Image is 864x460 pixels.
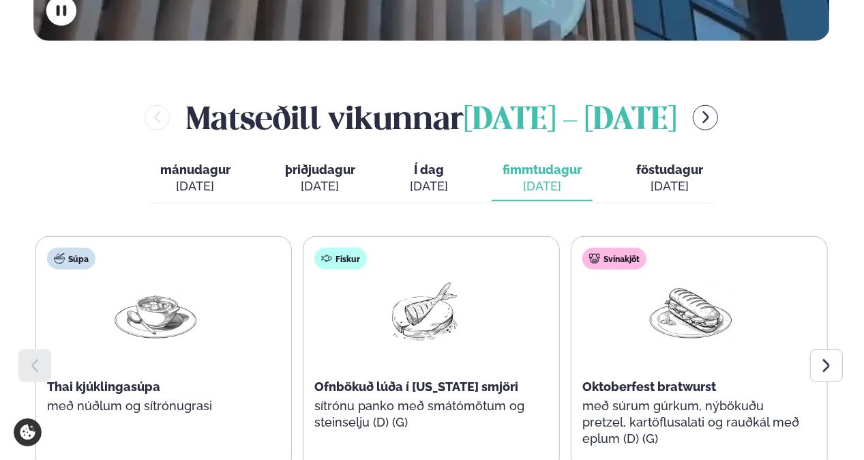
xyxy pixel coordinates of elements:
[647,281,734,344] img: Panini.png
[589,253,600,264] img: pork.svg
[503,178,582,195] div: [DATE]
[503,162,582,177] span: fimmtudagur
[285,178,355,195] div: [DATE]
[636,178,703,195] div: [DATE]
[314,398,531,431] p: sítrónu panko með smátómötum og steinselju (D) (G)
[47,398,264,414] p: með núðlum og sítrónugrasi
[321,253,332,264] img: fish.svg
[410,178,448,195] div: [DATE]
[149,156,241,201] button: mánudagur [DATE]
[582,248,646,270] div: Svínakjöt
[379,281,466,344] img: Fish.png
[582,398,799,447] p: með súrum gúrkum, nýbökuðu pretzel, kartöflusalati og rauðkál með eplum (D) (G)
[625,156,714,201] button: föstudagur [DATE]
[47,379,160,394] span: Thai kjúklingasúpa
[14,418,42,446] a: Cookie settings
[582,379,716,394] span: Oktoberfest bratwurst
[464,106,676,136] span: [DATE] - [DATE]
[693,105,718,130] button: menu-btn-right
[399,156,459,201] button: Í dag [DATE]
[285,162,355,177] span: þriðjudagur
[410,162,448,178] span: Í dag
[314,248,367,270] div: Fiskur
[160,178,230,195] div: [DATE]
[186,96,676,140] h2: Matseðill vikunnar
[145,105,170,130] button: menu-btn-left
[47,248,95,270] div: Súpa
[112,281,199,344] img: Soup.png
[636,162,703,177] span: föstudagur
[314,379,518,394] span: Ofnbökuð lúða í [US_STATE] smjöri
[160,162,230,177] span: mánudagur
[274,156,366,201] button: þriðjudagur [DATE]
[54,253,65,264] img: soup.svg
[492,156,593,201] button: fimmtudagur [DATE]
